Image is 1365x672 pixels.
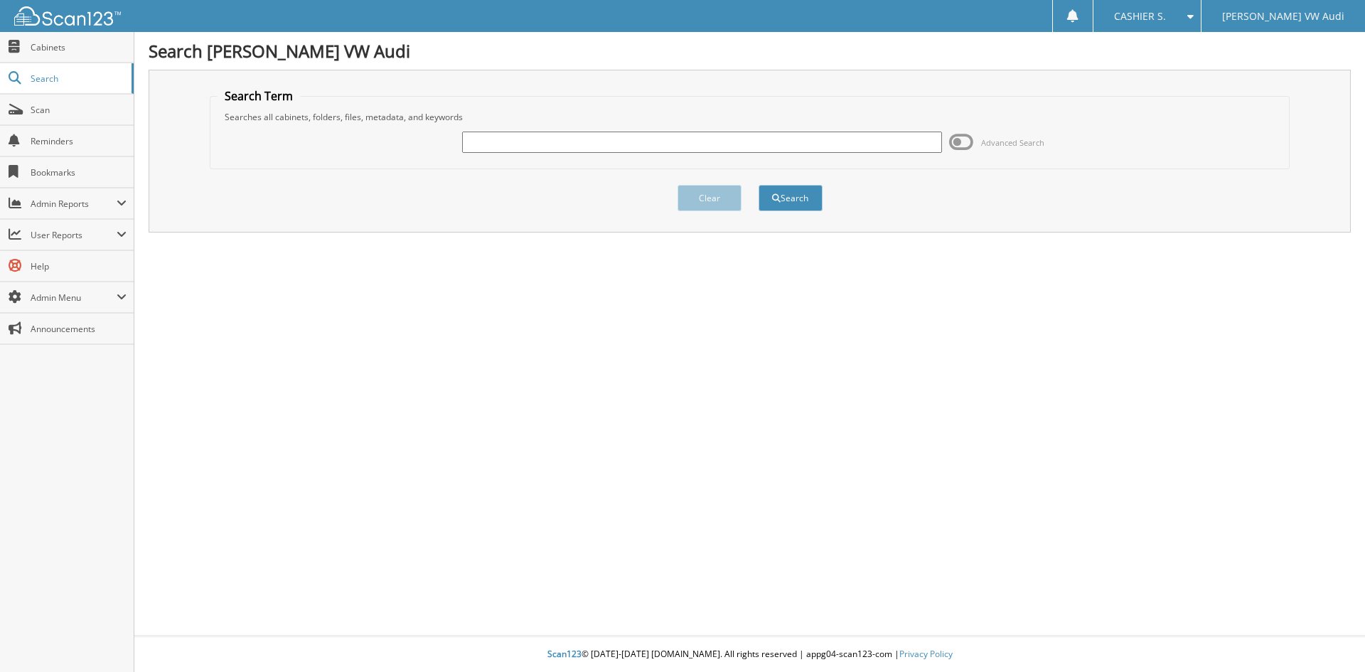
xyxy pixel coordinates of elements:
[218,88,300,104] legend: Search Term
[134,637,1365,672] div: © [DATE]-[DATE] [DOMAIN_NAME]. All rights reserved | appg04-scan123-com |
[14,6,121,26] img: scan123-logo-white.svg
[1114,12,1166,21] span: CASHIER S.
[981,137,1044,148] span: Advanced Search
[149,39,1351,63] h1: Search [PERSON_NAME] VW Audi
[31,198,117,210] span: Admin Reports
[31,323,127,335] span: Announcements
[31,292,117,304] span: Admin Menu
[31,166,127,178] span: Bookmarks
[759,185,823,211] button: Search
[547,648,582,660] span: Scan123
[31,229,117,241] span: User Reports
[31,260,127,272] span: Help
[31,135,127,147] span: Reminders
[31,104,127,116] span: Scan
[678,185,742,211] button: Clear
[31,41,127,53] span: Cabinets
[1222,12,1344,21] span: [PERSON_NAME] VW Audi
[218,111,1283,123] div: Searches all cabinets, folders, files, metadata, and keywords
[899,648,953,660] a: Privacy Policy
[31,73,124,85] span: Search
